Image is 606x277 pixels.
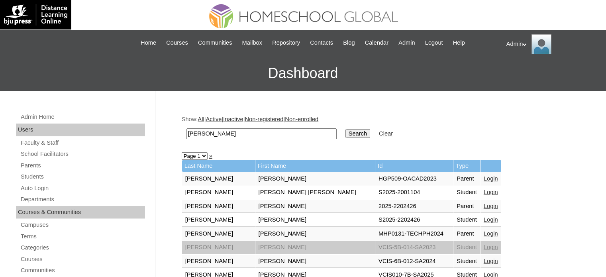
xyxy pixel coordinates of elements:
[339,38,359,47] a: Blog
[162,38,192,47] a: Courses
[255,227,375,241] td: [PERSON_NAME]
[4,55,602,91] h3: Dashboard
[361,38,392,47] a: Calendar
[20,243,145,253] a: Categories
[182,227,255,241] td: [PERSON_NAME]
[453,213,480,227] td: Student
[449,38,469,47] a: Help
[186,128,337,139] input: Search
[310,38,333,47] span: Contacts
[198,38,232,47] span: Communities
[306,38,337,47] a: Contacts
[531,34,551,54] img: Admin Homeschool Global
[20,194,145,204] a: Departments
[453,241,480,254] td: Student
[421,38,447,47] a: Logout
[375,227,453,241] td: MHP0131-TECHPH2024
[375,186,453,199] td: S2025-2001104
[194,38,236,47] a: Communities
[255,200,375,213] td: [PERSON_NAME]
[182,241,255,254] td: [PERSON_NAME]
[453,255,480,268] td: Student
[4,4,67,26] img: logo-white.png
[375,172,453,186] td: HGP509-OACAD2023
[255,186,375,199] td: [PERSON_NAME] [PERSON_NAME]
[182,186,255,199] td: [PERSON_NAME]
[484,244,498,250] a: Login
[16,124,145,136] div: Users
[20,232,145,242] a: Terms
[484,216,498,223] a: Login
[182,160,255,172] td: Last Name
[245,116,284,122] a: Non-registered
[268,38,304,47] a: Repository
[453,38,465,47] span: Help
[20,172,145,182] a: Students
[375,200,453,213] td: 2025-2202426
[182,255,255,268] td: [PERSON_NAME]
[345,129,370,138] input: Search
[20,220,145,230] a: Campuses
[484,203,498,209] a: Login
[484,258,498,264] a: Login
[182,200,255,213] td: [PERSON_NAME]
[453,200,480,213] td: Parent
[379,130,393,137] a: Clear
[285,116,318,122] a: Non-enrolled
[255,241,375,254] td: [PERSON_NAME]
[242,38,263,47] span: Mailbox
[398,38,415,47] span: Admin
[425,38,443,47] span: Logout
[20,161,145,171] a: Parents
[453,186,480,199] td: Student
[137,38,160,47] a: Home
[343,38,355,47] span: Blog
[20,183,145,193] a: Auto Login
[20,265,145,275] a: Communities
[255,255,375,268] td: [PERSON_NAME]
[166,38,188,47] span: Courses
[375,241,453,254] td: VCIS-5B-014-SA2023
[272,38,300,47] span: Repository
[206,116,222,122] a: Active
[182,115,576,143] div: Show: | | | |
[20,138,145,148] a: Faculty & Staff
[453,227,480,241] td: Parent
[394,38,419,47] a: Admin
[375,255,453,268] td: VCIS-6B-012-SA2024
[484,175,498,182] a: Login
[209,153,212,159] a: »
[238,38,267,47] a: Mailbox
[255,172,375,186] td: [PERSON_NAME]
[255,213,375,227] td: [PERSON_NAME]
[255,160,375,172] td: First Name
[484,230,498,237] a: Login
[198,116,204,122] a: All
[453,172,480,186] td: Parent
[182,172,255,186] td: [PERSON_NAME]
[484,189,498,195] a: Login
[365,38,388,47] span: Calendar
[453,160,480,172] td: Type
[20,112,145,122] a: Admin Home
[20,149,145,159] a: School Facilitators
[506,34,598,54] div: Admin
[16,206,145,219] div: Courses & Communities
[141,38,156,47] span: Home
[20,254,145,264] a: Courses
[375,160,453,172] td: Id
[182,213,255,227] td: [PERSON_NAME]
[223,116,243,122] a: Inactive
[375,213,453,227] td: S2025-2202426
